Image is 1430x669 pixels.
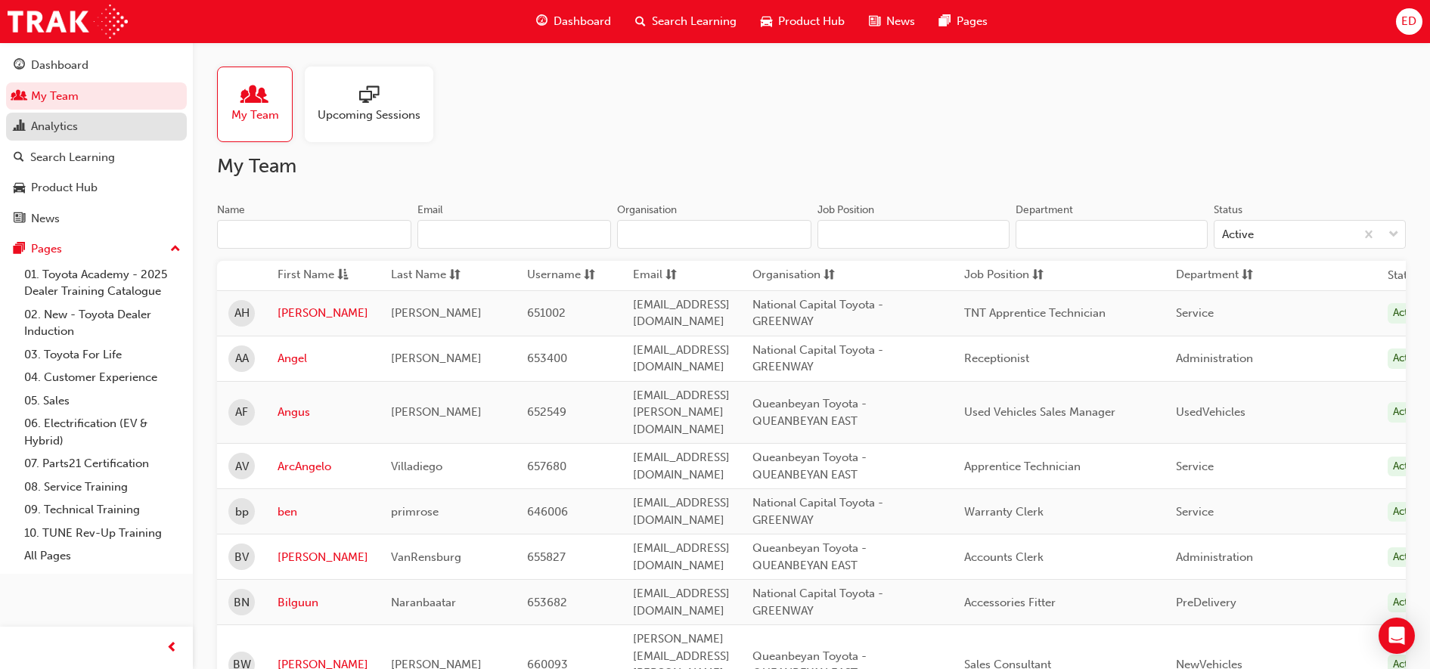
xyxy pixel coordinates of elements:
[665,266,677,285] span: sorting-icon
[635,12,646,31] span: search-icon
[1388,457,1427,477] div: Active
[31,240,62,258] div: Pages
[18,263,187,303] a: 01. Toyota Academy - 2025 Dealer Training Catalogue
[752,587,883,618] span: National Capital Toyota - GREENWAY
[305,67,445,142] a: Upcoming Sessions
[278,305,368,322] a: [PERSON_NAME]
[1176,266,1239,285] span: Department
[633,451,730,482] span: [EMAIL_ADDRESS][DOMAIN_NAME]
[6,113,187,141] a: Analytics
[278,549,368,566] a: [PERSON_NAME]
[217,220,411,249] input: Name
[633,587,730,618] span: [EMAIL_ADDRESS][DOMAIN_NAME]
[1176,596,1236,609] span: PreDelivery
[231,107,279,124] span: My Team
[234,594,250,612] span: BN
[8,5,128,39] a: Trak
[1388,547,1427,568] div: Active
[633,343,730,374] span: [EMAIL_ADDRESS][DOMAIN_NAME]
[18,544,187,568] a: All Pages
[6,144,187,172] a: Search Learning
[18,366,187,389] a: 04. Customer Experience
[964,266,1047,285] button: Job Positionsorting-icon
[524,6,623,37] a: guage-iconDashboard
[1388,593,1427,613] div: Active
[14,90,25,104] span: people-icon
[1388,267,1419,284] th: Status
[278,266,334,285] span: First Name
[18,389,187,413] a: 05. Sales
[18,303,187,343] a: 02. New - Toyota Dealer Induction
[170,240,181,259] span: up-icon
[1379,618,1415,654] div: Open Intercom Messenger
[527,306,566,320] span: 651002
[1176,266,1259,285] button: Departmentsorting-icon
[14,212,25,226] span: news-icon
[337,266,349,285] span: asc-icon
[31,118,78,135] div: Analytics
[235,458,249,475] span: AV
[14,181,25,195] span: car-icon
[1016,220,1208,249] input: Department
[927,6,1000,37] a: pages-iconPages
[1032,266,1044,285] span: sorting-icon
[749,6,857,37] a: car-iconProduct Hub
[18,475,187,499] a: 08. Service Training
[752,298,883,329] span: National Capital Toyota - GREENWAY
[235,503,249,521] span: bp
[752,496,883,527] span: National Capital Toyota - GREENWAY
[752,343,883,374] span: National Capital Toyota - GREENWAY
[633,266,662,285] span: Email
[391,266,474,285] button: Last Namesorting-icon
[817,220,1010,249] input: Job Position
[527,405,566,419] span: 652549
[527,596,567,609] span: 653682
[417,203,443,218] div: Email
[30,149,115,166] div: Search Learning
[6,174,187,202] a: Product Hub
[1388,303,1427,324] div: Active
[584,266,595,285] span: sorting-icon
[957,13,988,30] span: Pages
[527,550,566,564] span: 655827
[939,12,951,31] span: pages-icon
[18,498,187,522] a: 09. Technical Training
[964,405,1115,419] span: Used Vehicles Sales Manager
[449,266,461,285] span: sorting-icon
[964,266,1029,285] span: Job Position
[391,550,461,564] span: VanRensburg
[278,350,368,367] a: Angel
[1176,306,1214,320] span: Service
[6,235,187,263] button: Pages
[527,266,610,285] button: Usernamesorting-icon
[31,210,60,228] div: News
[1176,460,1214,473] span: Service
[886,13,915,30] span: News
[235,404,248,421] span: AF
[752,541,867,572] span: Queanbeyan Toyota - QUEANBEYAN EAST
[31,57,88,74] div: Dashboard
[217,67,305,142] a: My Team
[964,505,1044,519] span: Warranty Clerk
[1388,402,1427,423] div: Active
[1388,348,1427,369] div: Active
[617,203,677,218] div: Organisation
[14,243,25,256] span: pages-icon
[245,85,265,107] span: people-icon
[1242,266,1253,285] span: sorting-icon
[527,460,566,473] span: 657680
[527,352,567,365] span: 653400
[417,220,612,249] input: Email
[1176,550,1253,564] span: Administration
[234,549,249,566] span: BV
[617,220,811,249] input: Organisation
[752,451,867,482] span: Queanbeyan Toyota - QUEANBEYAN EAST
[318,107,420,124] span: Upcoming Sessions
[554,13,611,30] span: Dashboard
[824,266,835,285] span: sorting-icon
[18,452,187,475] a: 07. Parts21 Certification
[752,266,820,285] span: Organisation
[633,266,716,285] button: Emailsorting-icon
[31,179,98,197] div: Product Hub
[1176,352,1253,365] span: Administration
